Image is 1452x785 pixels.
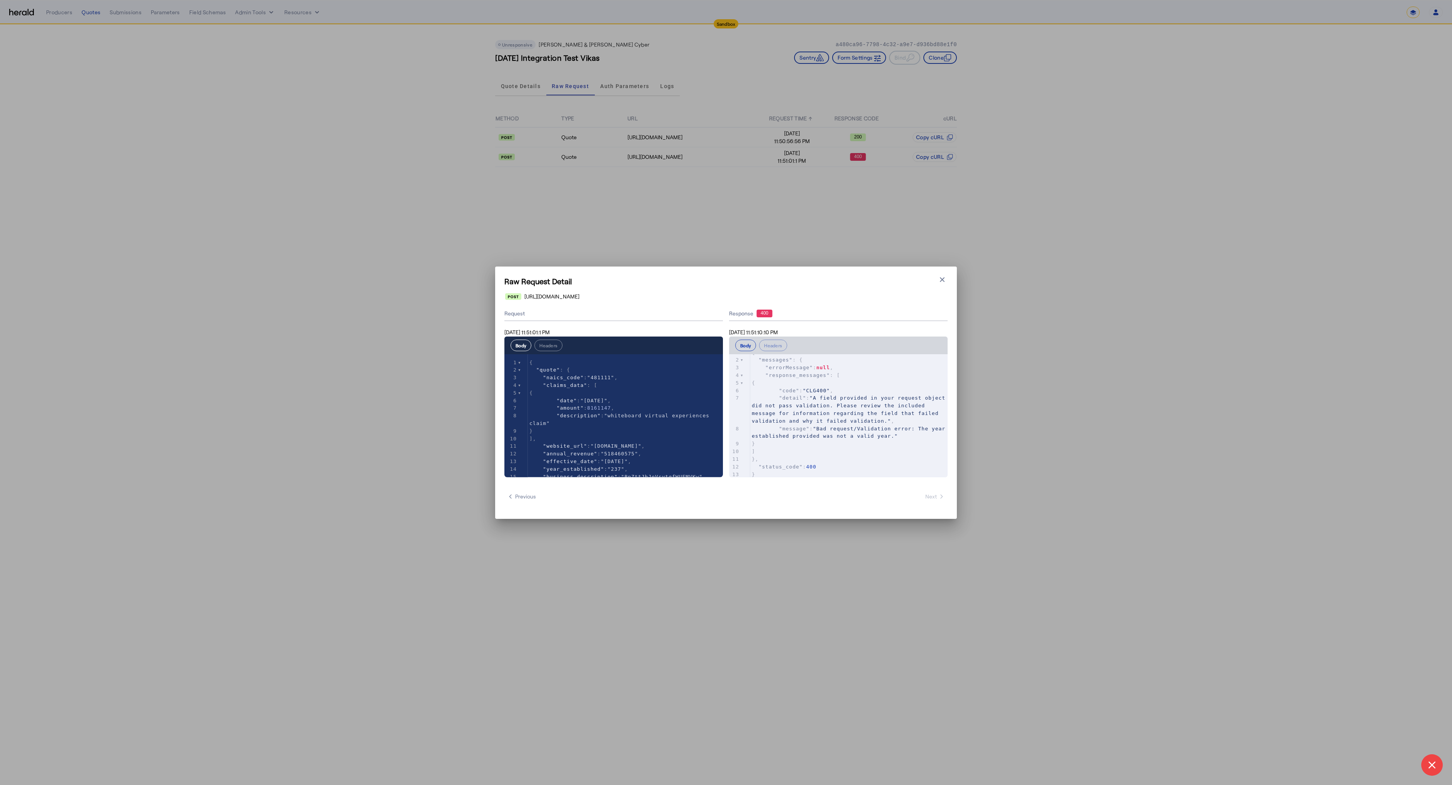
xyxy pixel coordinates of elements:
span: "[DATE]" [601,458,628,464]
span: : , [529,458,631,464]
span: : [ [529,382,597,388]
span: : [ [752,372,840,378]
span: { [752,350,755,355]
button: Body [511,340,531,351]
span: "effective_date" [543,458,597,464]
span: "response_messages" [765,372,830,378]
span: : { [752,357,803,363]
span: 400 [806,464,816,470]
div: 5 [729,379,740,387]
span: ], [529,436,536,442]
button: Headers [759,340,787,351]
div: 8 [504,412,518,420]
span: "errorMessage" [765,365,813,370]
span: "quote" [536,367,560,373]
span: } [752,441,755,447]
span: [DATE] 11:51:01:1 PM [504,329,550,335]
div: 7 [729,394,740,402]
span: null [816,365,830,370]
div: 11 [729,455,740,463]
span: "annual_revenue" [543,451,597,457]
span: "claims_data" [543,382,587,388]
div: 13 [729,471,740,478]
span: "[DOMAIN_NAME]" [591,443,641,449]
div: 5 [504,389,518,397]
span: : [529,413,713,426]
span: "Bad request/Validation error: The year established provided was not a valid year." [752,426,949,439]
span: "year_established" [543,466,604,472]
button: Headers [534,340,562,351]
span: "naics_code" [543,375,584,380]
div: 14 [504,465,518,473]
div: 6 [729,387,740,395]
span: "CLG400" [803,388,830,393]
span: : , [529,466,628,472]
span: ] [752,448,755,454]
span: : , [529,405,614,411]
div: 11 [504,442,518,450]
span: "website_url" [543,443,587,449]
button: Next [922,490,948,503]
span: : , [752,388,833,393]
div: 9 [729,440,740,448]
button: Body [735,340,756,351]
span: { [752,380,755,386]
div: 2 [504,366,518,374]
span: : , [529,398,611,403]
div: 4 [729,372,740,379]
span: "code" [779,388,799,393]
div: 6 [504,397,518,405]
div: 9 [504,427,518,435]
span: : , [529,451,641,457]
div: 12 [504,450,518,458]
div: 2 [729,356,740,364]
span: "BnZttJhJeVsytgfWUFMVKw" [621,474,703,480]
h1: Raw Request Detail [504,276,948,287]
div: 10 [504,435,518,443]
span: : , [529,375,618,380]
div: 3 [729,364,740,372]
span: { [529,390,533,396]
span: { [529,360,533,365]
div: 15 [504,473,518,481]
span: "messages" [759,357,793,363]
span: "237" [608,466,624,472]
span: "message" [779,426,809,432]
button: Previous [504,490,539,503]
span: "amount" [557,405,584,411]
span: : , [752,395,949,423]
span: } [752,472,755,477]
span: } [529,428,533,434]
span: [URL][DOMAIN_NAME] [524,293,579,300]
span: : [529,474,703,480]
span: "whiteboard virtual experiences claim" [529,413,713,426]
span: "business_description" [543,474,618,480]
div: 3 [504,374,518,382]
div: 4 [504,382,518,389]
div: 10 [729,448,740,455]
span: : , [752,365,833,370]
div: 8 [729,425,740,433]
span: "date" [557,398,577,403]
span: "status_code" [759,464,803,470]
span: : , [529,443,645,449]
div: 13 [504,458,518,465]
span: "481111" [587,375,614,380]
div: Request [504,307,723,321]
span: "A field provided in your request object did not pass validation. Please review the included mess... [752,395,949,423]
div: 12 [729,463,740,471]
span: "description" [557,413,601,418]
span: 8161147 [587,405,611,411]
span: : [752,426,949,439]
span: }, [752,456,759,462]
span: "518460575" [601,451,638,457]
span: Next [925,493,945,500]
div: Response [729,310,948,317]
span: : [752,464,816,470]
span: Previous [507,493,536,500]
span: "detail" [779,395,806,401]
div: 7 [504,404,518,412]
div: 1 [504,359,518,367]
text: 400 [761,310,768,316]
span: "[DATE]" [580,398,608,403]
